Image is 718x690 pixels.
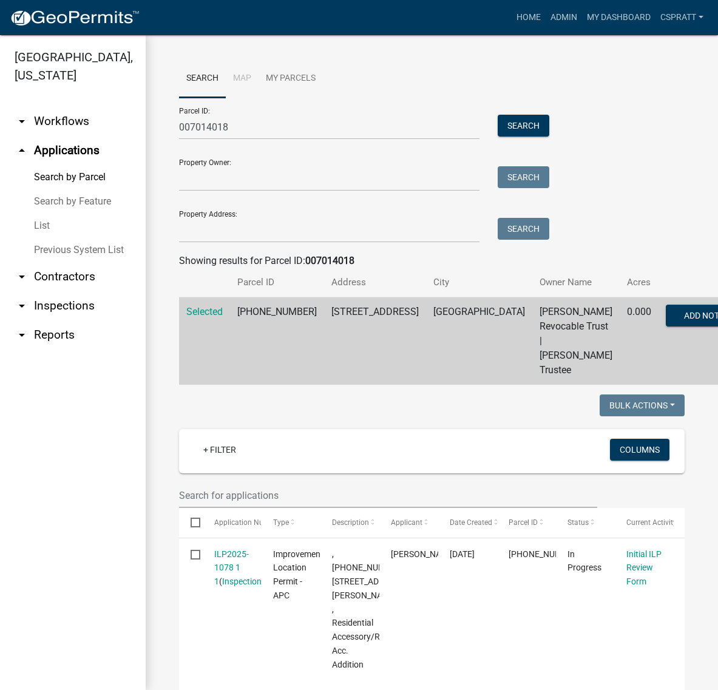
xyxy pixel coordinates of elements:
datatable-header-cell: Select [179,508,202,537]
span: Improvement Location Permit - APC [273,549,323,600]
datatable-header-cell: Description [320,508,379,537]
datatable-header-cell: Applicant [379,508,438,537]
a: ILP2025-1078 1 1 [214,549,249,587]
span: Parcel ID [509,518,538,527]
div: Showing results for Parcel ID: [179,254,685,268]
button: Search [498,218,549,240]
span: Applicant [391,518,422,527]
i: arrow_drop_down [15,269,29,284]
td: [GEOGRAPHIC_DATA] [426,297,532,385]
td: [PHONE_NUMBER] [230,297,324,385]
button: Bulk Actions [600,394,685,416]
span: 08/26/2025 [450,549,475,559]
span: In Progress [567,549,601,573]
input: Search for applications [179,483,597,508]
a: + Filter [194,439,246,461]
datatable-header-cell: Status [556,508,615,537]
span: 007-014-018 [509,549,580,559]
th: Owner Name [532,268,620,297]
i: arrow_drop_down [15,299,29,313]
td: 0.000 [620,297,659,385]
th: City [426,268,532,297]
a: Home [512,6,546,29]
strong: 007014018 [305,255,354,266]
th: Parcel ID [230,268,324,297]
a: My Parcels [259,59,323,98]
a: Search [179,59,226,98]
span: Date Created [450,518,492,527]
td: [STREET_ADDRESS] [324,297,426,385]
datatable-header-cell: Date Created [438,508,497,537]
span: Type [273,518,289,527]
span: , 007-014-018, 1445 E NORTHSHORE DR, Johnson, ILP2025-1078, , Residential Accessory/Res Acc. Addi... [332,549,421,669]
span: Description [332,518,369,527]
datatable-header-cell: Application Number [202,508,261,537]
span: David Johnson [391,549,456,559]
a: Selected [186,306,223,317]
div: ( ) [214,547,250,589]
i: arrow_drop_down [15,114,29,129]
th: Address [324,268,426,297]
datatable-header-cell: Type [261,508,320,537]
button: Search [498,166,549,188]
a: Inspections [222,577,266,586]
button: Search [498,115,549,137]
datatable-header-cell: Parcel ID [497,508,556,537]
a: Initial ILP Review Form [626,549,662,587]
th: Acres [620,268,659,297]
i: arrow_drop_up [15,143,29,158]
td: [PERSON_NAME] Revocable Trust | [PERSON_NAME] Trustee [532,297,620,385]
span: Current Activity [626,518,677,527]
a: cspratt [655,6,708,29]
i: arrow_drop_down [15,328,29,342]
datatable-header-cell: Current Activity [615,508,674,537]
button: Columns [610,439,669,461]
span: Application Number [214,518,280,527]
a: Admin [546,6,582,29]
a: My Dashboard [582,6,655,29]
span: Status [567,518,589,527]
